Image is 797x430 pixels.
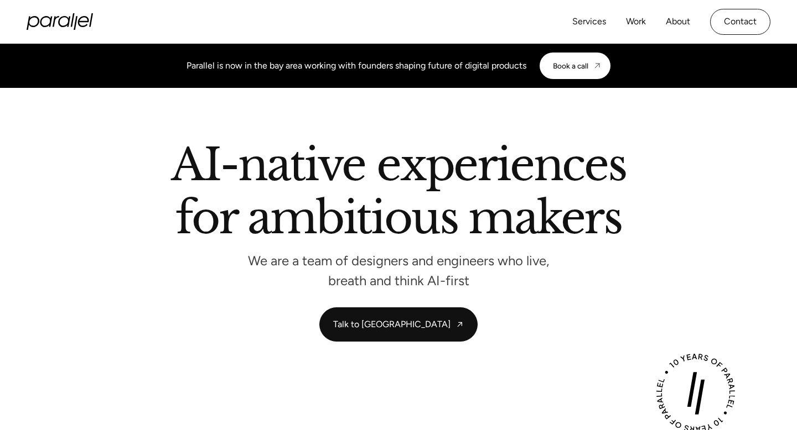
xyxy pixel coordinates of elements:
a: Contact [710,9,770,35]
a: home [27,13,93,30]
p: We are a team of designers and engineers who live, breath and think AI-first [232,256,565,285]
div: Book a call [553,61,588,70]
a: Services [572,14,606,30]
div: Parallel is now in the bay area working with founders shaping future of digital products [187,59,526,72]
h2: AI-native experiences for ambitious makers [83,143,714,244]
a: About [666,14,690,30]
a: Work [626,14,646,30]
img: CTA arrow image [593,61,602,70]
a: Book a call [540,53,610,79]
